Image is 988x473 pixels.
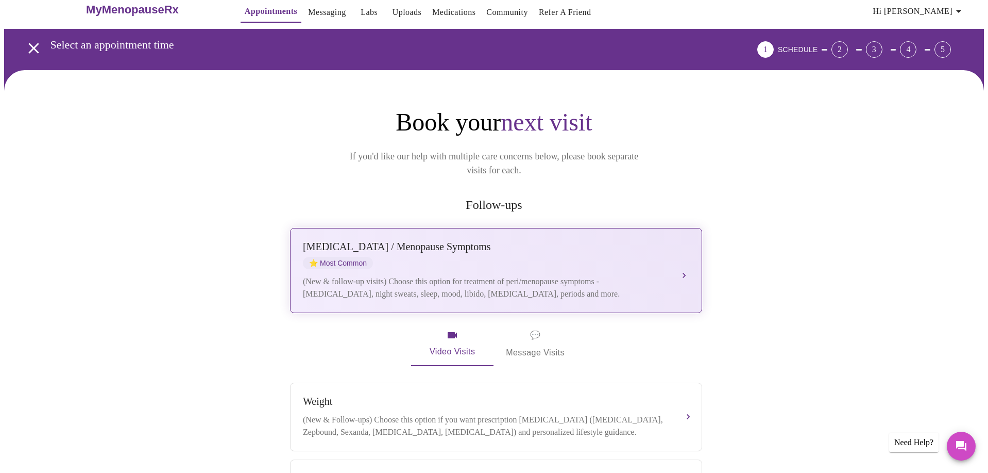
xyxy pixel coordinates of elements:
[501,108,592,136] span: next visit
[869,1,969,22] button: Hi [PERSON_NAME]
[335,150,653,177] p: If you'd like our help with multiple care concerns below, please book separate visits for each.
[393,5,422,20] a: Uploads
[361,5,378,20] a: Labs
[303,275,669,300] div: (New & follow-up visits) Choose this option for treatment of peri/menopause symptoms - [MEDICAL_D...
[831,41,848,58] div: 2
[241,1,301,23] button: Appointments
[947,432,976,461] button: Messages
[304,2,350,23] button: Messaging
[290,383,702,451] button: Weight(New & Follow-ups) Choose this option if you want prescription [MEDICAL_DATA] ([MEDICAL_DAT...
[303,414,669,438] div: (New & Follow-ups) Choose this option if you want prescription [MEDICAL_DATA] ([MEDICAL_DATA], Ze...
[245,4,297,19] a: Appointments
[530,328,540,342] span: message
[290,228,702,313] button: [MEDICAL_DATA] / Menopause SymptomsstarMost Common(New & follow-up visits) Choose this option for...
[288,198,700,212] h2: Follow-ups
[423,329,481,359] span: Video Visits
[873,4,965,19] span: Hi [PERSON_NAME]
[535,2,595,23] button: Refer a Friend
[303,241,669,253] div: [MEDICAL_DATA] / Menopause Symptoms
[86,3,179,17] h3: MyMenopauseRx
[388,2,426,23] button: Uploads
[50,38,700,52] h3: Select an appointment time
[889,433,939,452] div: Need Help?
[432,5,475,20] a: Medications
[934,41,951,58] div: 5
[900,41,916,58] div: 4
[778,45,817,54] span: SCHEDULE
[303,257,373,269] span: Most Common
[506,328,565,360] span: Message Visits
[482,2,532,23] button: Community
[428,2,480,23] button: Medications
[19,33,49,63] button: open drawer
[288,107,700,137] h1: Book your
[353,2,386,23] button: Labs
[866,41,882,58] div: 3
[303,396,669,407] div: Weight
[757,41,774,58] div: 1
[308,5,346,20] a: Messaging
[539,5,591,20] a: Refer a Friend
[309,259,318,267] span: star
[486,5,528,20] a: Community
